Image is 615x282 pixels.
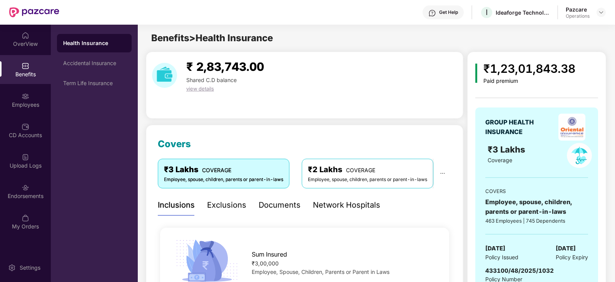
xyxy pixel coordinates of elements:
[164,176,283,183] div: Employee, spouse, children, parents or parent-in-laws
[485,187,588,195] div: COVERS
[346,167,375,173] span: COVERAGE
[252,259,436,268] div: ₹3,00,000
[8,264,16,272] img: svg+xml;base64,PHN2ZyBpZD0iU2V0dGluZy0yMHgyMCIgeG1sbnM9Imh0dHA6Ly93d3cudzMub3JnLzIwMDAvc3ZnIiB3aW...
[17,264,43,272] div: Settings
[485,197,588,217] div: Employee, spouse, children, parents or parent-in-laws
[440,171,445,176] span: ellipsis
[556,244,576,253] span: [DATE]
[63,80,125,86] div: Term Life Insurance
[475,64,477,83] img: icon
[496,9,550,16] div: Ideaforge Technology Ltd
[164,164,283,176] div: ₹3 Lakhs
[485,217,588,225] div: 463 Employees | 745 Dependents
[439,9,458,15] div: Get Help
[308,176,427,183] div: Employee, spouse, children, parents or parent-in-laws
[22,123,29,131] img: svg+xml;base64,PHN2ZyBpZD0iQ0RfQWNjb3VudHMiIGRhdGEtbmFtZT0iQ0QgQWNjb3VudHMiIHhtbG5zPSJodHRwOi8vd3...
[485,244,505,253] span: [DATE]
[488,157,512,163] span: Coverage
[483,60,575,78] div: ₹1,23,01,843.38
[558,114,585,141] img: insurerLogo
[22,92,29,100] img: svg+xml;base64,PHN2ZyBpZD0iRW1wbG95ZWVzIiB4bWxucz0iaHR0cDovL3d3dy53My5vcmcvMjAwMC9zdmciIHdpZHRoPS...
[186,86,214,92] span: view details
[202,167,231,173] span: COVERAGE
[488,144,528,154] span: ₹3 Lakhs
[22,214,29,222] img: svg+xml;base64,PHN2ZyBpZD0iTXlfT3JkZXJzIiBkYXRhLW5hbWU9Ik15IE9yZGVycyIgeG1sbnM9Imh0dHA6Ly93d3cudz...
[308,164,427,176] div: ₹2 Lakhs
[428,9,436,17] img: svg+xml;base64,PHN2ZyBpZD0iSGVscC0zMngzMiIgeG1sbnM9Imh0dHA6Ly93d3cudzMub3JnLzIwMDAvc3ZnIiB3aWR0aD...
[486,8,488,17] span: I
[566,13,590,19] div: Operations
[556,253,588,262] span: Policy Expiry
[186,60,264,74] span: ₹ 2,83,743.00
[252,269,389,275] span: Employee, Spouse, Children, Parents or Parent in Laws
[598,9,604,15] img: svg+xml;base64,PHN2ZyBpZD0iRHJvcGRvd24tMzJ4MzIiIHhtbG5zPSJodHRwOi8vd3d3LnczLm9yZy8yMDAwL3N2ZyIgd2...
[22,184,29,191] img: svg+xml;base64,PHN2ZyBpZD0iRW5kb3JzZW1lbnRzIiB4bWxucz0iaHR0cDovL3d3dy53My5vcmcvMjAwMC9zdmciIHdpZH...
[63,60,125,66] div: Accidental Insurance
[151,32,273,44] span: Benefits > Health Insurance
[483,78,575,84] div: Paid premium
[152,63,177,88] img: download
[485,117,553,137] div: GROUP HEALTH INSURANCE
[9,7,59,17] img: New Pazcare Logo
[485,267,554,274] span: 433100/48/2025/1032
[63,39,125,47] div: Health Insurance
[259,199,301,211] div: Documents
[158,199,195,211] div: Inclusions
[207,199,246,211] div: Exclusions
[485,253,518,262] span: Policy Issued
[158,138,191,149] span: Covers
[313,199,380,211] div: Network Hospitals
[22,153,29,161] img: svg+xml;base64,PHN2ZyBpZD0iVXBsb2FkX0xvZ3MiIGRhdGEtbmFtZT0iVXBsb2FkIExvZ3MiIHhtbG5zPSJodHRwOi8vd3...
[22,32,29,39] img: svg+xml;base64,PHN2ZyBpZD0iSG9tZSIgeG1sbnM9Imh0dHA6Ly93d3cudzMub3JnLzIwMDAvc3ZnIiB3aWR0aD0iMjAiIG...
[252,250,287,259] span: Sum Insured
[567,143,592,168] img: policyIcon
[566,6,590,13] div: Pazcare
[22,62,29,70] img: svg+xml;base64,PHN2ZyBpZD0iQmVuZWZpdHMiIHhtbG5zPSJodHRwOi8vd3d3LnczLm9yZy8yMDAwL3N2ZyIgd2lkdGg9Ij...
[434,159,451,188] button: ellipsis
[186,77,237,83] span: Shared C.D balance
